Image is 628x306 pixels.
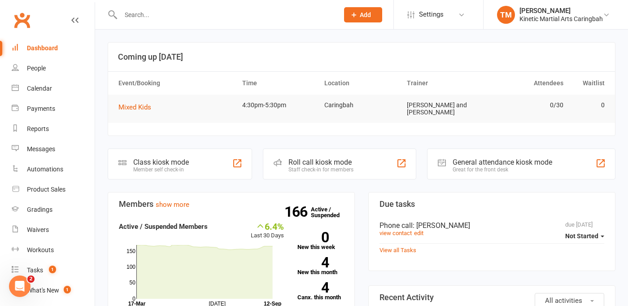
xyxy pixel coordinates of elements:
th: Location [320,72,403,95]
div: Staff check-in for members [288,166,353,173]
div: Kinetic Martial Arts Caringbah [519,15,603,23]
a: Calendar [12,79,95,99]
td: Caringbah [320,95,403,116]
button: Add [344,7,382,22]
h3: Recent Activity [379,293,604,302]
strong: 0 [297,231,329,244]
span: Not Started [565,232,598,240]
strong: Active / Suspended Members [119,223,208,231]
a: Tasks 1 [12,260,95,280]
strong: 166 [284,205,311,219]
span: 1 [64,286,71,293]
div: Member self check-in [133,166,189,173]
div: 6.4% [251,221,284,231]
span: 2 [27,275,35,283]
a: People [12,58,95,79]
div: What's New [27,287,59,294]
span: Settings [419,4,444,25]
span: 1 [49,266,56,273]
button: Mixed Kids [118,102,157,113]
div: General attendance kiosk mode [453,158,552,166]
iframe: Intercom live chat [9,275,31,297]
h3: Coming up [DATE] [118,52,605,61]
a: What's New1 [12,280,95,301]
div: Class kiosk mode [133,158,189,166]
strong: 4 [297,281,329,294]
a: Messages [12,139,95,159]
div: Waivers [27,226,49,233]
div: Great for the front desk [453,166,552,173]
th: Trainer [403,72,485,95]
input: Search... [118,9,332,21]
div: [PERSON_NAME] [519,7,603,15]
div: People [27,65,46,72]
a: show more [156,201,189,209]
div: Dashboard [27,44,58,52]
div: Workouts [27,246,54,254]
div: Tasks [27,267,43,274]
h3: Members [119,200,344,209]
td: 4:30pm-5:30pm [238,95,321,116]
div: Reports [27,125,49,132]
a: Automations [12,159,95,179]
div: Roll call kiosk mode [288,158,353,166]
div: Last 30 Days [251,221,284,240]
div: Phone call [379,221,604,230]
a: 4New this month [297,257,344,275]
a: View all Tasks [379,247,416,254]
a: 0New this week [297,232,344,250]
a: 4Canx. this month [297,282,344,300]
span: All activities [545,297,582,305]
a: Payments [12,99,95,119]
th: Time [238,72,321,95]
th: Attendees [485,72,567,95]
td: 0 [567,95,609,116]
div: Gradings [27,206,52,213]
div: Automations [27,166,63,173]
span: Add [360,11,371,18]
th: Waitlist [567,72,609,95]
div: Payments [27,105,55,112]
td: 0/30 [485,95,567,116]
a: Dashboard [12,38,95,58]
a: Workouts [12,240,95,260]
a: Clubworx [11,9,33,31]
strong: 4 [297,256,329,269]
td: [PERSON_NAME] and [PERSON_NAME] [403,95,485,123]
div: Calendar [27,85,52,92]
h3: Due tasks [379,200,604,209]
a: 166Active / Suspended [311,200,350,225]
span: Mixed Kids [118,103,151,111]
div: Product Sales [27,186,65,193]
span: : [PERSON_NAME] [413,221,470,230]
a: Product Sales [12,179,95,200]
a: Reports [12,119,95,139]
a: Waivers [12,220,95,240]
button: Not Started [565,228,604,244]
th: Event/Booking [114,72,238,95]
div: TM [497,6,515,24]
a: view contact [379,230,412,236]
div: Messages [27,145,55,153]
a: edit [414,230,423,236]
a: Gradings [12,200,95,220]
